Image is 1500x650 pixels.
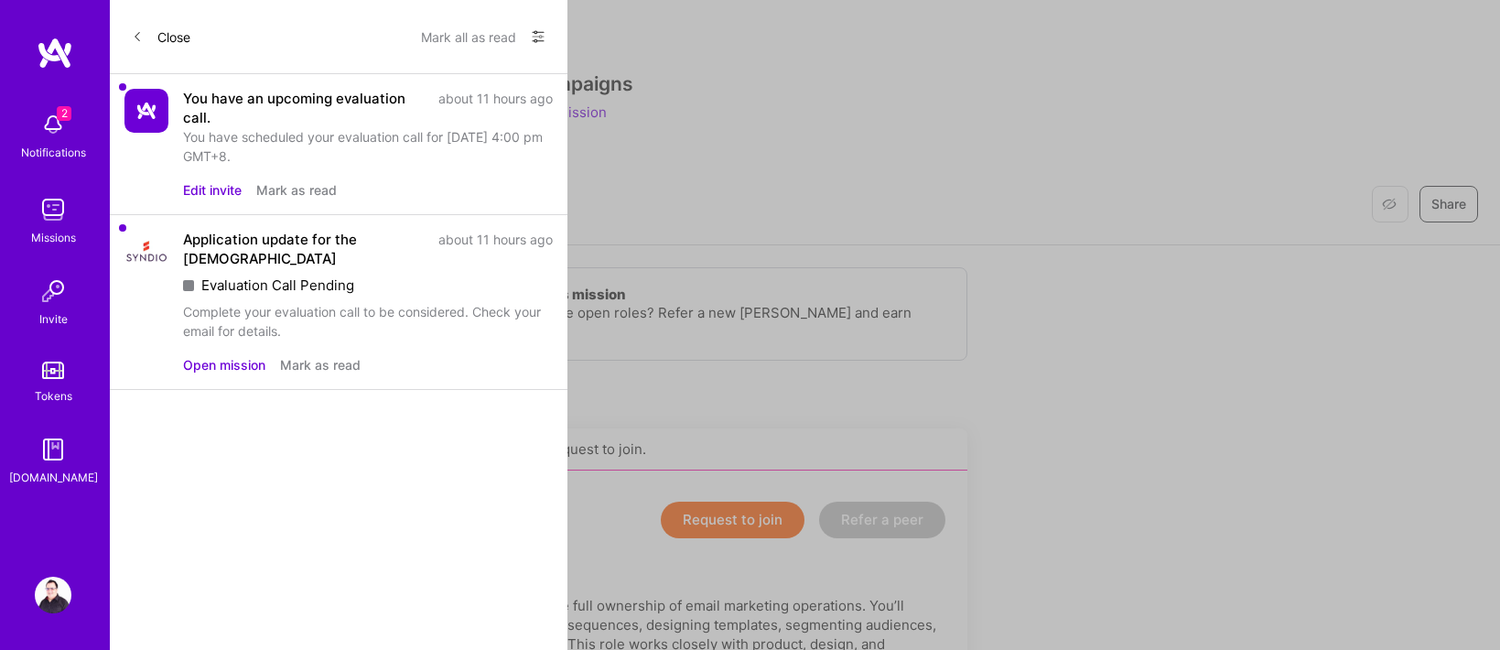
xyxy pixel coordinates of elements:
img: logo [37,37,73,70]
img: Invite [35,273,71,309]
img: tokens [42,362,64,379]
div: Tokens [35,386,72,406]
div: Evaluation Call Pending [183,276,553,295]
button: Edit invite [183,180,242,200]
div: Application update for the [DEMOGRAPHIC_DATA] [183,230,427,268]
div: about 11 hours ago [438,230,553,268]
div: Invite [39,309,68,329]
button: Mark all as read [421,22,516,51]
div: Missions [31,228,76,247]
button: Mark as read [256,180,337,200]
img: Company Logo [124,89,168,133]
div: [DOMAIN_NAME] [9,468,98,487]
div: about 11 hours ago [438,89,553,127]
img: User Avatar [35,577,71,613]
div: Complete your evaluation call to be considered. Check your email for details. [183,302,553,341]
img: teamwork [35,191,71,228]
div: You have scheduled your evaluation call for [DATE] 4:00 pm GMT+8. [183,127,553,166]
button: Mark as read [280,355,361,374]
button: Open mission [183,355,265,374]
div: You have an upcoming evaluation call. [183,89,427,127]
button: Close [132,22,190,51]
img: guide book [35,431,71,468]
img: Company Logo [124,230,168,274]
a: User Avatar [30,577,76,613]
